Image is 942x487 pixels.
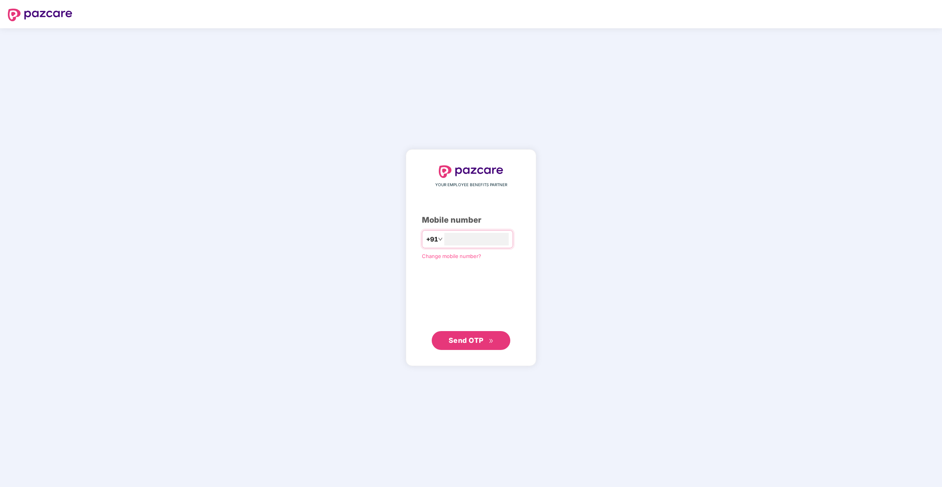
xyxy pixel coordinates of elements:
a: Change mobile number? [422,253,481,259]
span: down [438,237,443,242]
span: +91 [426,234,438,244]
span: Send OTP [449,336,484,344]
button: Send OTPdouble-right [432,331,510,350]
img: logo [439,165,503,178]
div: Mobile number [422,214,520,226]
img: logo [8,9,72,21]
span: double-right [489,339,494,344]
span: YOUR EMPLOYEE BENEFITS PARTNER [435,182,507,188]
